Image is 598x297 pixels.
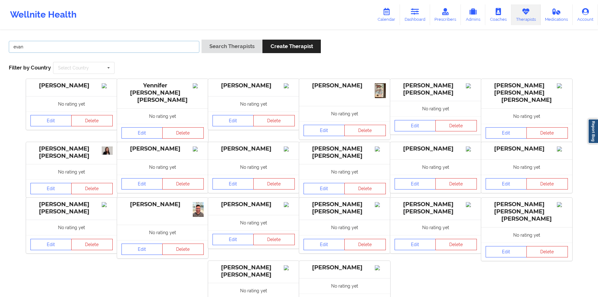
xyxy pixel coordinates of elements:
button: Delete [344,239,386,250]
a: Calendar [373,4,400,25]
img: Image%2Fplaceholer-image.png [102,202,113,207]
a: Edit [486,246,527,257]
div: No rating yet [117,225,208,240]
a: Therapists [511,4,541,25]
div: [PERSON_NAME] [PERSON_NAME] [213,264,295,278]
img: Image%2Fplaceholer-image.png [284,265,295,270]
div: No rating yet [299,220,390,235]
a: Edit [304,125,345,136]
div: [PERSON_NAME] [304,264,386,271]
div: No rating yet [390,220,481,235]
a: Edit [30,239,72,250]
div: [PERSON_NAME] [121,145,204,152]
img: Image%2Fplaceholer-image.png [466,83,477,88]
img: Image%2Fplaceholer-image.png [466,202,477,207]
a: Prescribers [430,4,461,25]
div: [PERSON_NAME] [PERSON_NAME] [PERSON_NAME] [486,201,568,223]
span: Filter by Country [9,64,51,71]
img: 64247679-05dc-4c1a-a0c1-3c12002ab4ed_93074a2c-3159-4ea9-bc15-3e3d120eb2d5E04DC1B5-0541-464A-A063-... [193,202,204,217]
button: Delete [526,178,568,190]
div: No rating yet [117,159,208,175]
button: Delete [435,239,477,250]
div: No rating yet [390,159,481,175]
div: No rating yet [481,108,572,124]
div: [PERSON_NAME] [PERSON_NAME] [30,201,113,215]
div: No rating yet [299,164,390,179]
img: Image%2Fplaceholer-image.png [193,83,204,88]
div: [PERSON_NAME] [304,82,386,89]
a: Edit [121,127,163,139]
div: [PERSON_NAME] [486,145,568,152]
div: No rating yet [299,106,390,121]
img: Image%2Fplaceholer-image.png [375,265,386,270]
img: Image%2Fplaceholer-image.png [284,202,295,207]
img: 83d1224f-16f8-47cf-8dec-5de64beeda25_949caa12-463e-4208-ac28-cdb686aa9e6aFoto.jpeg [102,146,113,155]
div: No rating yet [117,108,208,124]
a: Report Bug [588,119,598,144]
button: Delete [526,127,568,139]
a: Edit [213,115,254,126]
div: [PERSON_NAME] [213,82,295,89]
div: Select Country [58,66,89,70]
div: [PERSON_NAME] [PERSON_NAME] [304,145,386,160]
a: Edit [304,183,345,194]
a: Edit [395,239,436,250]
button: Delete [253,115,295,126]
button: Delete [71,115,113,126]
img: Image%2Fplaceholer-image.png [375,202,386,207]
img: Image%2Fplaceholer-image.png [557,202,568,207]
button: Delete [526,246,568,257]
img: Image%2Fplaceholer-image.png [375,146,386,151]
div: No rating yet [208,215,299,230]
a: Edit [486,178,527,190]
div: [PERSON_NAME] [121,201,204,208]
img: Image%2Fplaceholer-image.png [557,83,568,88]
a: Medications [541,4,573,25]
div: No rating yet [390,101,481,116]
a: Edit [304,239,345,250]
img: Image%2Fplaceholer-image.png [284,83,295,88]
img: Image%2Fplaceholer-image.png [102,83,113,88]
button: Delete [435,178,477,190]
div: [PERSON_NAME] [213,145,295,152]
a: Dashboard [400,4,430,25]
a: Edit [121,178,163,190]
a: Account [573,4,598,25]
button: Delete [344,183,386,194]
button: Delete [435,120,477,131]
div: [PERSON_NAME] [395,145,477,152]
img: Image%2Fplaceholer-image.png [466,146,477,151]
div: [PERSON_NAME] [213,201,295,208]
a: Edit [30,183,72,194]
div: No rating yet [26,96,117,112]
button: Search Therapists [202,40,262,53]
div: No rating yet [26,164,117,179]
div: No rating yet [208,159,299,175]
img: Image%2Fplaceholer-image.png [284,146,295,151]
a: Coaches [485,4,511,25]
div: [PERSON_NAME] [30,82,113,89]
a: Edit [30,115,72,126]
button: Delete [162,127,204,139]
a: Edit [213,178,254,190]
a: Edit [121,244,163,255]
button: Delete [71,239,113,250]
button: Create Therapist [262,40,321,53]
div: No rating yet [208,96,299,112]
a: Edit [395,120,436,131]
img: Image%2Fplaceholer-image.png [557,146,568,151]
input: Search Keywords [9,41,199,53]
a: Admins [461,4,485,25]
a: Edit [486,127,527,139]
div: No rating yet [481,159,572,175]
div: No rating yet [299,278,390,294]
div: No rating yet [26,220,117,235]
div: [PERSON_NAME] [PERSON_NAME] [304,201,386,215]
button: Delete [253,234,295,245]
div: No rating yet [481,227,572,243]
button: Delete [71,183,113,194]
div: [PERSON_NAME] [PERSON_NAME] [395,201,477,215]
div: Yennifer [PERSON_NAME] [PERSON_NAME] [121,82,204,104]
button: Delete [253,178,295,190]
img: e1d61048-0fd2-4ddf-ab53-3d2e461ff77c_IMG_0432.jpg [375,83,386,98]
